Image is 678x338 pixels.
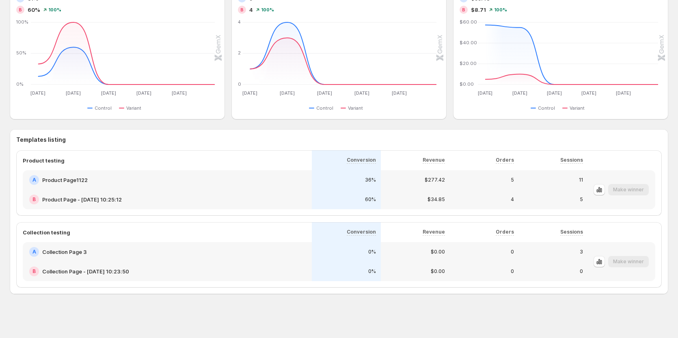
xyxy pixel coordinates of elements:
[531,103,558,113] button: Control
[496,229,514,235] p: Orders
[87,103,115,113] button: Control
[347,157,376,163] p: Conversion
[431,249,445,255] p: $0.00
[28,6,40,14] span: 60%
[562,103,588,113] button: Variant
[309,103,337,113] button: Control
[42,267,129,275] h2: Collection Page - [DATE] 10:23:50
[242,90,257,96] text: [DATE]
[511,196,514,203] p: 4
[460,61,477,66] text: $20.00
[19,7,22,12] h2: B
[581,90,596,96] text: [DATE]
[392,90,407,96] text: [DATE]
[137,90,152,96] text: [DATE]
[494,7,507,12] span: 100%
[316,105,333,111] span: Control
[32,196,36,203] h2: B
[496,157,514,163] p: Orders
[354,90,369,96] text: [DATE]
[580,268,583,275] p: 0
[425,177,445,183] p: $277.42
[347,229,376,235] p: Conversion
[570,105,585,111] span: Variant
[23,228,70,236] p: Collection testing
[16,136,662,144] h3: Templates listing
[126,105,141,111] span: Variant
[431,268,445,275] p: $0.00
[240,7,244,12] h2: B
[471,6,486,14] span: $8.71
[101,90,117,96] text: [DATE]
[32,249,36,255] h2: A
[16,19,28,25] text: 100%
[42,195,122,204] h2: Product Page - [DATE] 10:25:12
[478,90,493,96] text: [DATE]
[511,268,514,275] p: 0
[30,90,45,96] text: [DATE]
[538,105,555,111] span: Control
[428,196,445,203] p: $34.85
[511,177,514,183] p: 5
[23,156,65,165] p: Product testing
[341,103,366,113] button: Variant
[317,90,332,96] text: [DATE]
[368,249,376,255] p: 0%
[95,105,112,111] span: Control
[48,7,61,12] span: 100%
[580,196,583,203] p: 5
[365,196,376,203] p: 60%
[261,7,274,12] span: 100%
[462,7,465,12] h2: B
[512,90,527,96] text: [DATE]
[238,50,241,56] text: 2
[42,176,88,184] h2: Product Page1122
[579,177,583,183] p: 11
[172,90,187,96] text: [DATE]
[511,249,514,255] p: 0
[460,19,477,25] text: $60.00
[32,177,36,183] h2: A
[280,90,295,96] text: [DATE]
[616,90,631,96] text: [DATE]
[32,268,36,275] h2: B
[119,103,145,113] button: Variant
[560,229,583,235] p: Sessions
[16,50,26,56] text: 50%
[560,157,583,163] p: Sessions
[238,81,241,87] text: 0
[423,157,445,163] p: Revenue
[365,177,376,183] p: 36%
[547,90,562,96] text: [DATE]
[580,249,583,255] p: 3
[460,40,477,45] text: $40.00
[238,19,241,25] text: 4
[66,90,81,96] text: [DATE]
[16,81,24,87] text: 0%
[42,248,87,256] h2: Collection Page 3
[348,105,363,111] span: Variant
[423,229,445,235] p: Revenue
[249,6,253,14] span: 4
[368,268,376,275] p: 0%
[460,81,474,87] text: $0.00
